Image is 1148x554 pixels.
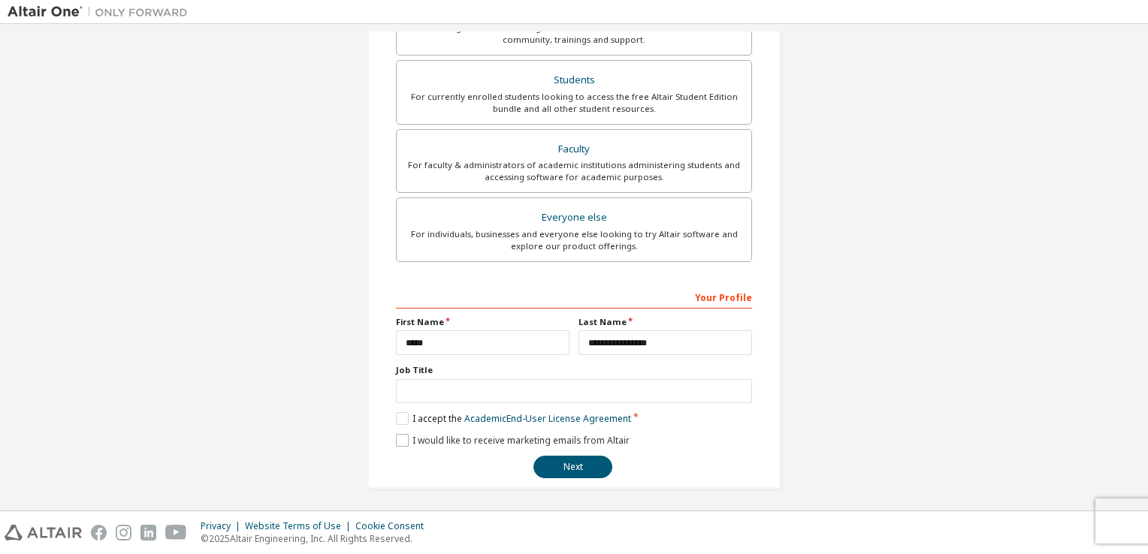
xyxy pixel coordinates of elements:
[396,434,630,447] label: I would like to receive marketing emails from Altair
[533,456,612,478] button: Next
[406,207,742,228] div: Everyone else
[201,520,245,532] div: Privacy
[396,412,631,425] label: I accept the
[396,285,752,309] div: Your Profile
[5,525,82,540] img: altair_logo.svg
[406,139,742,160] div: Faculty
[245,520,355,532] div: Website Terms of Use
[464,412,631,425] a: Academic End-User License Agreement
[406,228,742,252] div: For individuals, businesses and everyone else looking to try Altair software and explore our prod...
[8,5,195,20] img: Altair One
[406,91,742,115] div: For currently enrolled students looking to access the free Altair Student Edition bundle and all ...
[355,520,433,532] div: Cookie Consent
[91,525,107,540] img: facebook.svg
[406,159,742,183] div: For faculty & administrators of academic institutions administering students and accessing softwa...
[396,316,569,328] label: First Name
[201,532,433,545] p: © 2025 Altair Engineering, Inc. All Rights Reserved.
[406,70,742,91] div: Students
[406,22,742,46] div: For existing customers looking to access software downloads, HPC resources, community, trainings ...
[116,525,131,540] img: instagram.svg
[396,364,752,376] label: Job Title
[165,525,187,540] img: youtube.svg
[579,316,752,328] label: Last Name
[140,525,156,540] img: linkedin.svg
